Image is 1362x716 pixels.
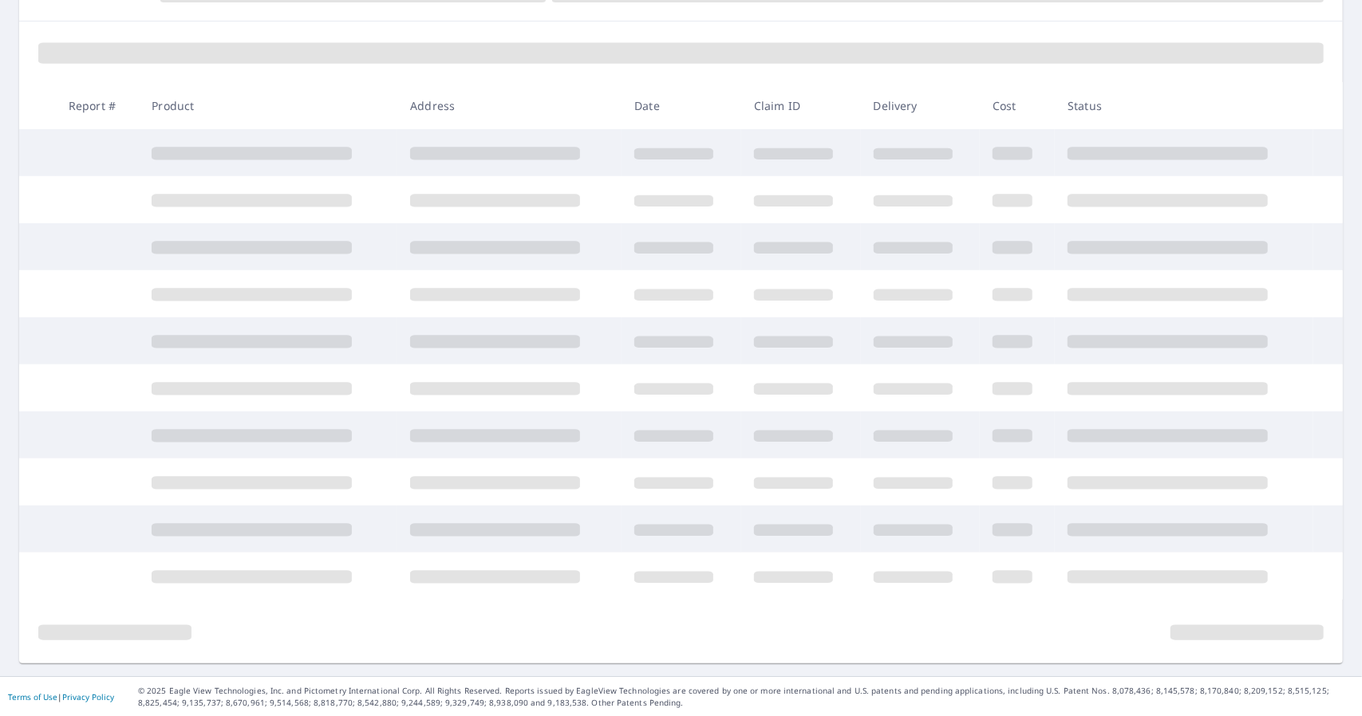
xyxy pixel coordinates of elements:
th: Status [1055,82,1313,129]
a: Privacy Policy [62,691,114,702]
th: Cost [980,82,1055,129]
a: Terms of Use [8,691,57,702]
p: © 2025 Eagle View Technologies, Inc. and Pictometry International Corp. All Rights Reserved. Repo... [138,685,1354,709]
th: Report # [56,82,139,129]
th: Address [397,82,622,129]
th: Product [139,82,397,129]
th: Date [622,82,741,129]
p: | [8,692,114,702]
th: Delivery [861,82,981,129]
th: Claim ID [741,82,861,129]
